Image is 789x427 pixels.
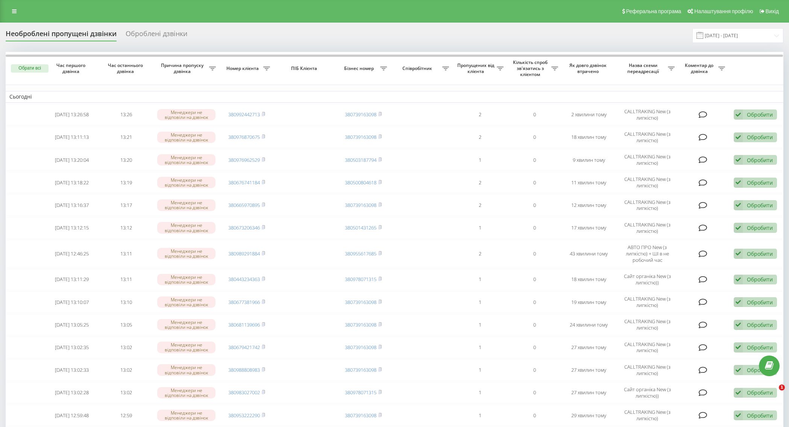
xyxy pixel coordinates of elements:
div: Менеджери не відповіли на дзвінок [157,248,215,259]
a: 380739163098 [345,134,376,140]
td: 18 хвилин тому [562,269,616,290]
td: CALLTRAKING New (з липкістю) [616,360,678,381]
span: Вихід [766,8,779,14]
div: Менеджери не відповіли на дзвінок [157,154,215,166]
div: Менеджери не відповіли на дзвінок [157,319,215,330]
td: 13:12 [99,217,153,239]
span: Пропущених від клієнта [457,62,497,74]
div: Менеджери не відповіли на дзвінок [157,132,215,143]
a: 380739163098 [345,344,376,351]
td: 1 [453,292,507,313]
td: CALLTRAKING New (з липкістю) [616,104,678,125]
td: [DATE] 13:02:33 [44,360,99,381]
span: Час останнього дзвінка [105,62,147,74]
div: Обробити [747,344,773,351]
td: 13:02 [99,382,153,403]
td: 13:02 [99,337,153,358]
iframe: Intercom live chat [763,384,781,403]
a: 380681139696 [228,321,260,328]
td: 0 [507,360,562,381]
td: 2 хвилини тому [562,104,616,125]
td: 24 хвилини тому [562,314,616,335]
div: Менеджери не відповіли на дзвінок [157,387,215,398]
td: CALLTRAKING New (з липкістю) [616,217,678,239]
td: 18 хвилин тому [562,127,616,148]
span: Співробітник [394,65,442,71]
td: 2 [453,127,507,148]
td: 1 [453,337,507,358]
td: 1 [453,360,507,381]
span: Бізнес номер [340,65,380,71]
td: 0 [507,337,562,358]
td: 13:11 [99,269,153,290]
span: Кількість спроб зв'язатись з клієнтом [511,59,551,77]
span: Причина пропуску дзвінка [157,62,209,74]
td: [DATE] 13:20:04 [44,149,99,170]
a: 380983027002 [228,389,260,396]
button: Обрати всі [11,64,49,73]
td: 13:11 [99,240,153,267]
a: 380989291884 [228,250,260,257]
td: 0 [507,269,562,290]
td: [DATE] 12:59:48 [44,405,99,426]
td: 13:20 [99,149,153,170]
td: CALLTRAKING New (з липкістю) [616,149,678,170]
div: Менеджери не відповіли на дзвінок [157,296,215,308]
td: CALLTRAKING New (з липкістю) [616,337,678,358]
a: 380443234363 [228,276,260,283]
a: 380739163098 [345,202,376,208]
div: Обробити [747,276,773,283]
td: 27 хвилин тому [562,337,616,358]
div: Обробити [747,224,773,231]
td: 0 [507,195,562,216]
td: [DATE] 13:02:35 [44,337,99,358]
div: Обробити [747,321,773,328]
a: 380677381966 [228,299,260,305]
td: 27 хвилин тому [562,360,616,381]
td: CALLTRAKING New (з липкістю) [616,405,678,426]
td: [DATE] 13:11:13 [44,127,99,148]
span: Час першого дзвінка [51,62,93,74]
span: Як довго дзвінок втрачено [568,62,610,74]
a: 380673206346 [228,224,260,231]
td: 0 [507,292,562,313]
td: 13:02 [99,360,153,381]
td: 19 хвилин тому [562,292,616,313]
a: 380500804618 [345,179,376,186]
td: [DATE] 13:02:28 [44,382,99,403]
td: 1 [453,149,507,170]
a: 380665970895 [228,202,260,208]
td: 13:19 [99,172,153,193]
a: 380739163098 [345,412,376,419]
div: Обробити [747,134,773,141]
a: 380978071315 [345,276,376,283]
td: CALLTRAKING New (з липкістю) [616,292,678,313]
span: Номер клієнта [223,65,264,71]
td: 12 хвилин тому [562,195,616,216]
a: 380992442713 [228,111,260,118]
td: [DATE] 13:10:07 [44,292,99,313]
div: Менеджери не відповіли на дзвінок [157,364,215,375]
td: 1 [453,217,507,239]
td: 2 [453,104,507,125]
span: ПІБ Клієнта [281,65,330,71]
div: Обробити [747,389,773,396]
a: 380978071315 [345,389,376,396]
div: Менеджери не відповіли на дзвінок [157,222,215,233]
a: 380679421742 [228,344,260,351]
td: 1 [453,405,507,426]
a: 380739163098 [345,299,376,305]
td: CALLTRAKING New (з липкістю) [616,172,678,193]
td: 13:21 [99,127,153,148]
div: Обробити [747,366,773,374]
div: Менеджери не відповіли на дзвінок [157,342,215,353]
td: [DATE] 12:46:25 [44,240,99,267]
td: 0 [507,314,562,335]
a: 380955617685 [345,250,376,257]
span: Реферальна програма [626,8,681,14]
a: 380739163098 [345,111,376,118]
td: 17 хвилин тому [562,217,616,239]
div: Менеджери не відповіли на дзвінок [157,177,215,188]
td: 43 хвилини тому [562,240,616,267]
div: Обробити [747,157,773,164]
